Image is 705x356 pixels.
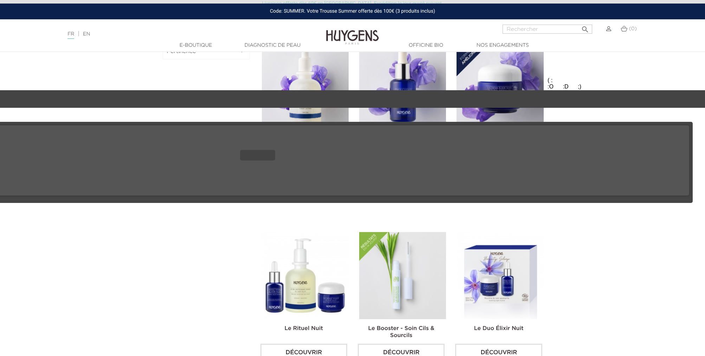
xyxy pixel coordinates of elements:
img: Le Duo Élixir Nuit [457,232,543,319]
img: La Crème Élixir Nuit Phyto-Rétinol [457,43,543,130]
a: Le Rituel Nuit [284,326,323,331]
img: Le Gel nettoyant visage élixir nuit [262,43,349,130]
div: CAPTURE [240,150,275,160]
input: Rechercher [503,25,592,34]
a: EN [83,32,90,37]
div: | [64,30,289,38]
a: Officine Bio [391,42,461,49]
a: Le Booster - Soin Cils & Sourcils [368,326,434,338]
a: FR [67,32,74,39]
a: Nos engagements [467,42,538,49]
img: Le Booster - Soin Cils & Sourcils [359,232,446,319]
a: Diagnostic de peau [237,42,308,49]
img: L'Huile Visage Elixir Nuit [359,43,446,130]
a: E-Boutique [161,42,231,49]
img: Huygens [326,19,379,46]
span: (0) [629,26,637,31]
button:  [579,22,591,32]
a: Le Duo Élixir Nuit [474,326,524,331]
i:  [581,23,589,32]
img: Le Trio Soir [262,232,349,319]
